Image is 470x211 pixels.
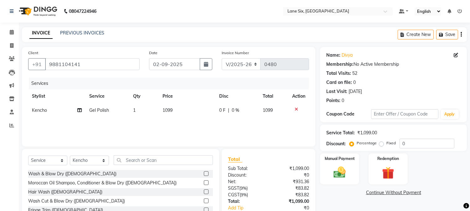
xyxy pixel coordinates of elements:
span: Kencho [32,107,47,113]
div: Membership: [326,61,354,68]
button: +91 [28,58,46,70]
div: Wash & Blow Dry ([DEMOGRAPHIC_DATA]) [28,171,116,177]
label: Manual Payment [325,156,355,162]
div: Services [29,78,314,89]
label: Fixed [386,140,396,146]
div: ₹1,099.00 [357,130,377,136]
span: 1099 [163,107,173,113]
div: ₹83.82 [269,192,314,198]
div: ( ) [223,192,269,198]
div: ₹1,099.00 [269,198,314,205]
div: Card on file: [326,79,352,86]
input: Search by Name/Mobile/Email/Code [45,58,140,70]
span: CGST [228,192,240,198]
a: Divya [342,52,353,59]
span: | [228,107,229,114]
div: Discount: [326,141,346,147]
div: 0 [342,97,344,104]
div: Moroccan Oil Shampoo, Conditioner & Blow Dry ([DEMOGRAPHIC_DATA]) [28,180,177,186]
span: Gel Polish [89,107,109,113]
button: Create New [398,30,434,39]
div: Coupon Code [326,111,371,117]
a: INVOICE [29,28,53,39]
button: Apply [441,110,459,119]
div: Hair Wash ([DEMOGRAPHIC_DATA]) [28,189,102,195]
input: Enter Offer / Coupon Code [371,109,438,119]
div: Wash Cut & Blow Dry ([DEMOGRAPHIC_DATA]) [28,198,125,204]
span: Total [228,156,242,162]
div: ₹931.36 [269,178,314,185]
label: Percentage [357,140,377,146]
span: 1 [133,107,136,113]
div: No Active Membership [326,61,461,68]
div: Last Visit: [326,88,347,95]
input: Search or Scan [114,155,213,165]
div: Service Total: [326,130,355,136]
label: Client [28,50,38,56]
span: SGST [228,185,239,191]
div: Discount: [223,172,269,178]
th: Action [288,89,309,103]
img: _gift.svg [378,165,398,181]
label: Invoice Number [222,50,249,56]
span: 0 % [232,107,239,114]
span: 9% [241,192,247,197]
span: 0 F [219,107,225,114]
div: ₹83.82 [269,185,314,192]
img: _cash.svg [330,165,349,179]
div: Points: [326,97,340,104]
th: Disc [215,89,259,103]
span: 1099 [263,107,273,113]
div: Total Visits: [326,70,351,77]
div: ₹1,099.00 [269,165,314,172]
div: Sub Total: [223,165,269,172]
div: ( ) [223,185,269,192]
div: Net: [223,178,269,185]
div: Total: [223,198,269,205]
th: Price [159,89,215,103]
div: 52 [352,70,357,77]
div: [DATE] [349,88,362,95]
th: Qty [129,89,158,103]
th: Stylist [28,89,85,103]
div: Name: [326,52,340,59]
div: ₹0 [269,172,314,178]
span: 9% [240,186,246,191]
th: Service [85,89,129,103]
a: Continue Without Payment [321,189,466,196]
th: Total [259,89,289,103]
label: Redemption [377,156,399,162]
img: logo [16,3,59,20]
label: Date [149,50,158,56]
div: 0 [353,79,356,86]
button: Save [436,30,458,39]
a: PREVIOUS INVOICES [60,30,104,36]
b: 08047224946 [69,3,96,20]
